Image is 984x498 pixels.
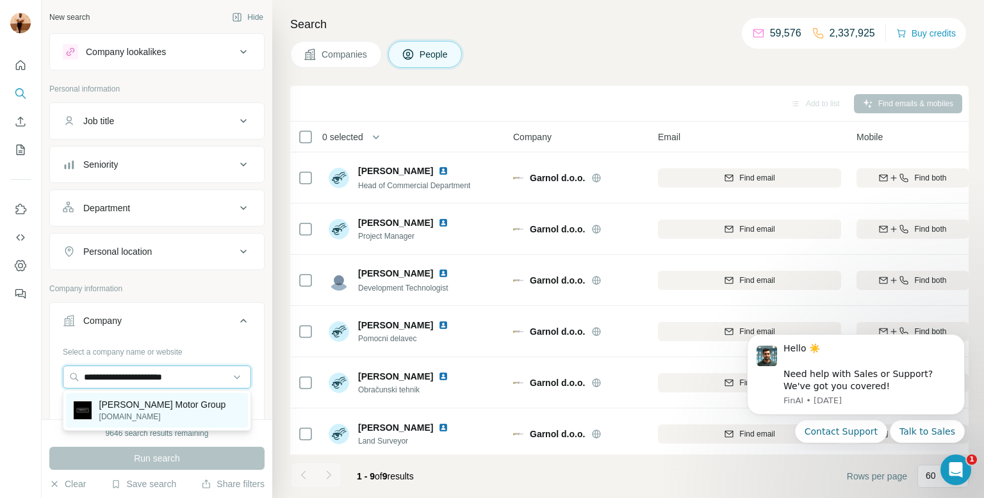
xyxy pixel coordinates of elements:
[513,224,523,234] img: Logo of Garnol d.o.o.
[940,454,971,485] iframe: Intercom live chat
[438,166,448,176] img: LinkedIn logo
[49,12,90,23] div: New search
[530,376,585,389] span: Garnol d.o.o.
[99,411,226,422] p: [DOMAIN_NAME]
[658,373,841,392] button: Find email
[83,314,122,327] div: Company
[10,282,31,305] button: Feedback
[49,83,265,95] p: Personal information
[513,131,552,143] span: Company
[513,173,523,183] img: Logo of Garnol d.o.o.
[658,168,841,188] button: Find email
[438,320,448,330] img: LinkedIn logo
[857,322,969,341] button: Find both
[530,274,585,287] span: Garnol d.o.o.
[857,168,969,188] button: Find both
[50,149,264,180] button: Seniority
[658,322,841,341] button: Find email
[10,82,31,105] button: Search
[201,478,265,490] button: Share filters
[830,26,875,41] p: 2,337,925
[857,131,883,143] span: Mobile
[86,45,166,58] div: Company lookalikes
[375,471,382,481] span: of
[322,48,368,61] span: Companies
[83,158,118,171] div: Seniority
[358,181,470,190] span: Head of Commercial Department
[438,218,448,228] img: LinkedIn logo
[358,370,433,383] span: [PERSON_NAME]
[513,275,523,285] img: Logo of Garnol d.o.o.
[74,401,92,419] img: Connolly Motor Group
[10,198,31,221] button: Use Surfe on LinkedIn
[358,216,433,229] span: [PERSON_NAME]
[358,230,454,242] span: Project Manager
[329,219,349,239] img: Avatar
[50,106,264,136] button: Job title
[329,168,349,188] img: Avatar
[322,131,363,143] span: 0 selected
[728,323,984,451] iframe: Intercom notifications message
[358,165,433,177] span: [PERSON_NAME]
[926,469,936,482] p: 60
[739,172,775,184] span: Find email
[99,398,226,411] p: [PERSON_NAME] Motor Group
[770,26,801,41] p: 59,576
[530,325,585,338] span: Garnol d.o.o.
[83,115,114,127] div: Job title
[438,371,448,382] img: LinkedIn logo
[10,110,31,133] button: Enrich CSV
[357,471,375,481] span: 1 - 9
[358,384,454,396] span: Obračunski tehnik
[513,378,523,388] img: Logo of Garnol d.o.o.
[106,428,209,439] div: 9646 search results remaining
[658,220,841,239] button: Find email
[530,428,585,440] span: Garnol d.o.o.
[530,223,585,236] span: Garnol d.o.o.
[420,48,449,61] span: People
[10,254,31,277] button: Dashboard
[739,275,775,286] span: Find email
[382,471,388,481] span: 9
[329,321,349,342] img: Avatar
[896,24,956,42] button: Buy credits
[658,271,841,290] button: Find email
[223,8,272,27] button: Hide
[914,275,946,286] span: Find both
[847,470,907,483] span: Rows per page
[967,454,977,465] span: 1
[358,333,454,344] span: Pomocni delavec
[438,268,448,278] img: LinkedIn logo
[83,245,152,258] div: Personal location
[329,270,349,291] img: Avatar
[50,193,264,223] button: Department
[49,283,265,294] p: Company information
[357,471,414,481] span: results
[739,223,775,235] span: Find email
[513,326,523,337] img: Logo of Garnol d.o.o.
[329,373,349,393] img: Avatar
[63,341,251,358] div: Select a company name or website
[530,172,585,184] span: Garnol d.o.o.
[358,435,454,447] span: Land Surveyor
[10,138,31,161] button: My lists
[438,422,448,433] img: LinkedIn logo
[50,36,264,67] button: Company lookalikes
[658,131,680,143] span: Email
[914,172,946,184] span: Find both
[914,223,946,235] span: Find both
[358,421,433,434] span: [PERSON_NAME]
[50,236,264,267] button: Personal location
[111,478,176,490] button: Save search
[857,220,969,239] button: Find both
[358,284,448,293] span: Development Technologist
[49,478,86,490] button: Clear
